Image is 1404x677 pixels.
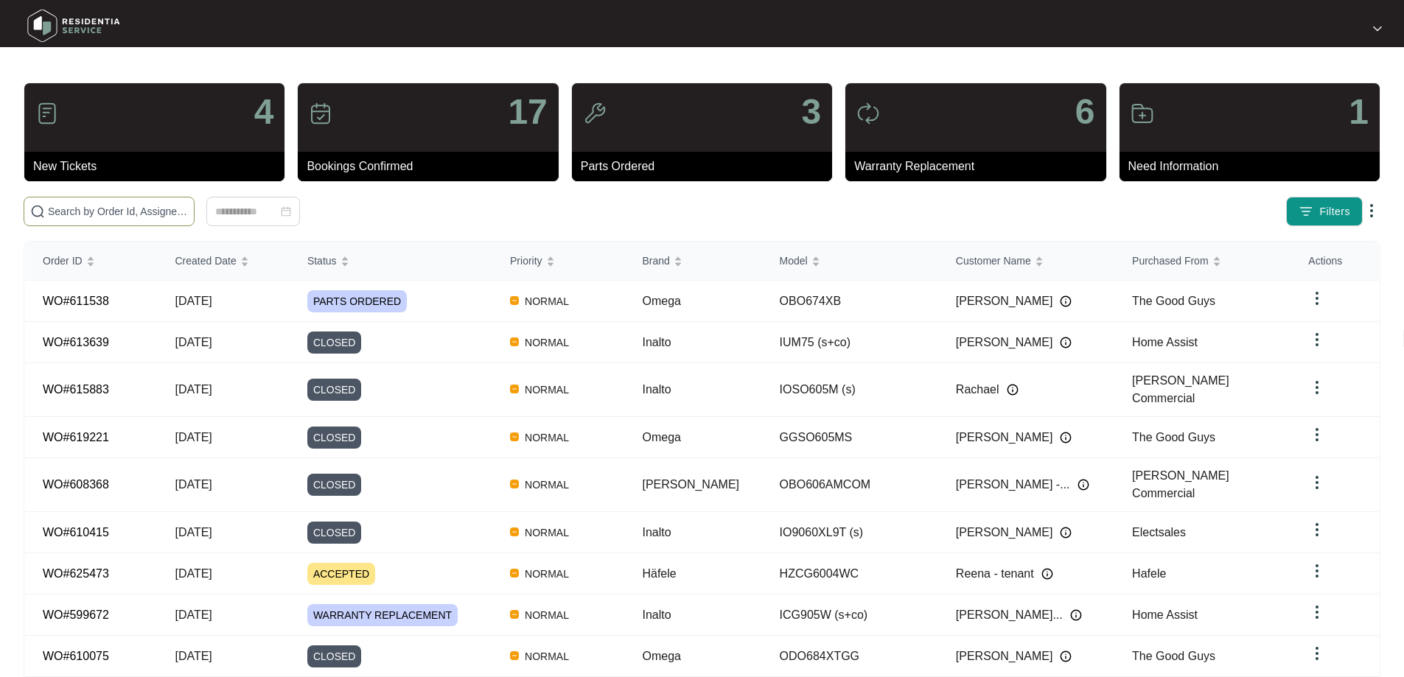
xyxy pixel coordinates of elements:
img: dropdown arrow [1308,290,1326,307]
input: Search by Order Id, Assignee Name, Customer Name, Brand and Model [48,203,188,220]
span: The Good Guys [1132,431,1215,443]
span: [PERSON_NAME]... [956,606,1063,624]
img: dropdown arrow [1308,603,1326,621]
td: IOSO605M (s) [762,363,938,417]
span: Electsales [1132,526,1186,539]
span: Created Date [175,253,236,269]
img: icon [35,102,59,125]
img: dropdown arrow [1308,645,1326,662]
img: Vercel Logo [510,432,519,441]
span: Rachael [956,381,999,399]
th: Order ID [25,242,157,281]
p: Need Information [1128,158,1380,175]
td: OBO674XB [762,281,938,322]
img: Vercel Logo [510,296,519,305]
span: NORMAL [519,476,575,494]
span: Inalto [642,383,671,396]
img: icon [309,102,332,125]
img: Info icon [1078,479,1089,491]
a: WO#625473 [43,567,109,580]
a: WO#611538 [43,295,109,307]
span: [PERSON_NAME] [956,648,1053,665]
th: Actions [1291,242,1379,281]
img: dropdown arrow [1373,25,1382,32]
th: Created Date [157,242,289,281]
span: CLOSED [307,474,362,496]
span: Home Assist [1132,336,1198,348]
span: Omega [642,431,680,443]
span: Filters [1319,204,1350,220]
span: PARTS ORDERED [307,290,407,312]
span: CLOSED [307,332,362,354]
span: Omega [642,295,680,307]
td: OBO606AMCOM [762,458,938,512]
a: WO#615883 [43,383,109,396]
th: Purchased From [1114,242,1291,281]
span: [DATE] [175,526,212,539]
span: Reena - tenant [956,565,1034,583]
img: Vercel Logo [510,480,519,488]
a: WO#619221 [43,431,109,443]
button: filter iconFilters [1286,197,1363,226]
span: Home Assist [1132,608,1198,621]
img: icon [1131,102,1154,125]
img: dropdown arrow [1308,331,1326,348]
p: Parts Ordered [581,158,832,175]
th: Priority [492,242,624,281]
span: Customer Name [956,253,1031,269]
span: [DATE] [175,336,212,348]
span: [PERSON_NAME] [956,524,1053,541]
img: Vercel Logo [510,385,519,393]
img: Info icon [1060,295,1072,307]
p: 6 [1075,94,1095,130]
img: Vercel Logo [510,610,519,619]
span: [PERSON_NAME] [956,292,1053,310]
span: WARRANTY REPLACEMENT [307,604,458,626]
span: NORMAL [519,334,575,351]
span: NORMAL [519,429,575,446]
th: Customer Name [938,242,1114,281]
span: Omega [642,650,680,662]
img: Info icon [1060,337,1072,348]
a: WO#610415 [43,526,109,539]
span: CLOSED [307,379,362,401]
span: NORMAL [519,606,575,624]
span: [DATE] [175,383,212,396]
span: [PERSON_NAME] -... [956,476,1070,494]
a: WO#608368 [43,478,109,491]
p: 1 [1349,94,1369,130]
img: dropdown arrow [1308,474,1326,491]
span: [DATE] [175,608,212,621]
span: The Good Guys [1132,650,1215,662]
td: GGSO605MS [762,417,938,458]
span: NORMAL [519,292,575,310]
img: search-icon [30,204,45,219]
th: Brand [624,242,761,281]
img: Info icon [1060,432,1072,443]
img: filter icon [1299,204,1313,219]
img: dropdown arrow [1308,426,1326,443]
td: HZCG6004WC [762,553,938,594]
p: 3 [801,94,821,130]
img: dropdown arrow [1363,202,1380,220]
span: Order ID [43,253,83,269]
img: dropdown arrow [1308,562,1326,580]
span: CLOSED [307,427,362,449]
span: NORMAL [519,381,575,399]
img: dropdown arrow [1308,521,1326,539]
img: dropdown arrow [1308,379,1326,396]
span: Inalto [642,526,671,539]
span: Model [780,253,808,269]
img: Vercel Logo [510,337,519,346]
span: ACCEPTED [307,563,375,585]
img: Info icon [1007,384,1019,396]
span: [PERSON_NAME] Commercial [1132,374,1229,404]
span: Priority [510,253,542,269]
span: CLOSED [307,522,362,544]
span: Status [307,253,337,269]
span: [DATE] [175,431,212,443]
img: Vercel Logo [510,527,519,536]
span: [DATE] [175,478,212,491]
img: residentia service logo [22,4,125,48]
span: NORMAL [519,648,575,665]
